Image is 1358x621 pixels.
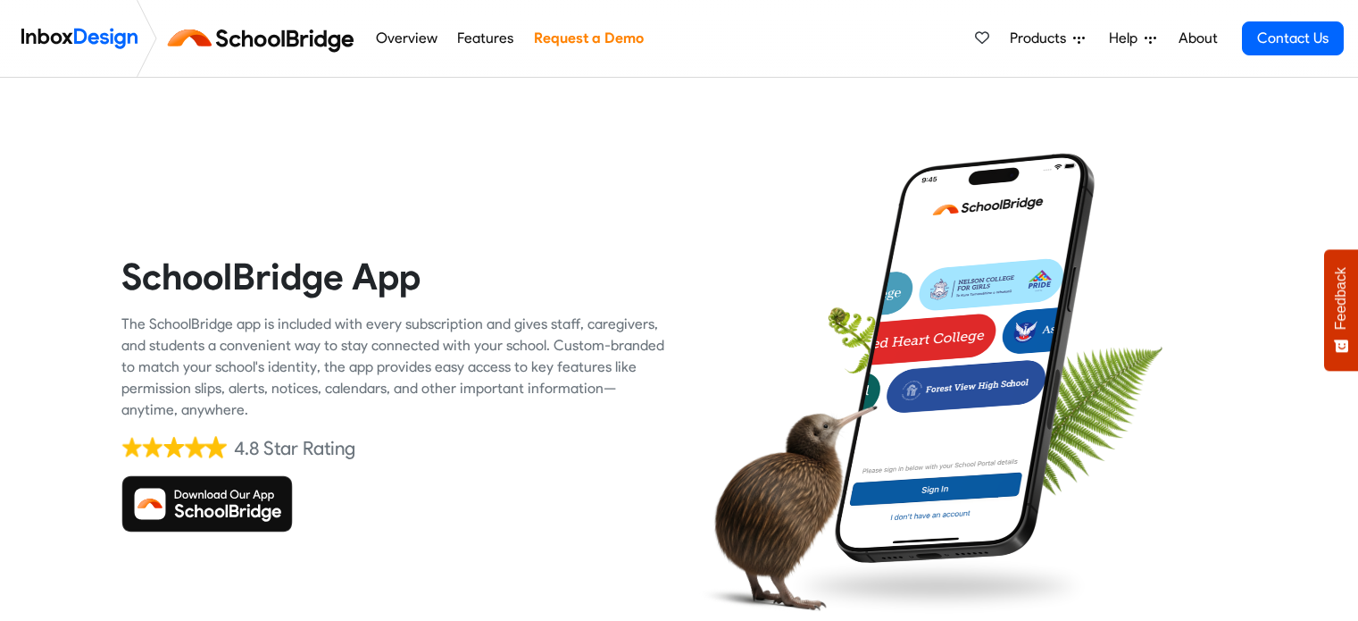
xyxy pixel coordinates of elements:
img: shadow.png [785,553,1094,619]
span: Help [1109,28,1145,49]
span: Feedback [1333,267,1349,330]
a: Overview [371,21,442,56]
img: Download SchoolBridge App [121,475,293,533]
a: Features [453,21,519,56]
a: Products [1003,21,1092,56]
a: Request a Demo [529,21,648,56]
img: phone.png [821,152,1108,565]
a: Help [1102,21,1163,56]
a: Contact Us [1242,21,1344,55]
heading: SchoolBridge App [121,254,666,299]
img: schoolbridge logo [164,17,365,60]
span: Products [1010,28,1073,49]
a: About [1173,21,1222,56]
div: The SchoolBridge app is included with every subscription and gives staff, caregivers, and student... [121,314,666,421]
div: 4.8 Star Rating [234,435,355,462]
button: Feedback - Show survey [1324,249,1358,371]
